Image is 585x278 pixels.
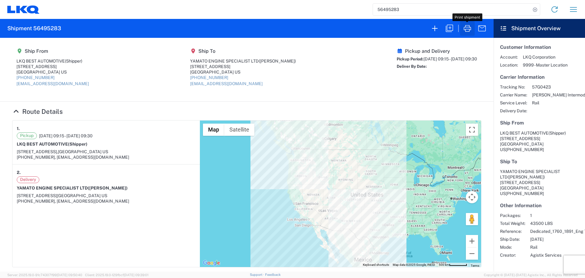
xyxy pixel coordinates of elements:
[500,169,579,196] address: [GEOGRAPHIC_DATA] US
[471,264,479,267] a: Terms
[17,198,196,204] div: [PHONE_NUMBER], [EMAIL_ADDRESS][DOMAIN_NAME]
[397,57,424,61] span: Pickup Period:
[439,263,449,266] span: 500 km
[523,54,568,60] span: LKQ Corporation
[201,259,222,267] a: Open this area in Google Maps (opens a new window)
[500,100,527,106] span: Service Level:
[190,64,296,69] div: [STREET_ADDRESS]
[17,132,37,139] span: Pickup
[523,62,568,68] span: 9999 - Master Location
[265,273,281,276] a: Feedback
[466,124,478,136] button: Toggle fullscreen view
[494,19,585,38] header: Shipment Overview
[57,273,82,277] span: [DATE] 09:50:40
[363,263,389,267] button: Keyboard shortcuts
[16,69,89,75] div: [GEOGRAPHIC_DATA] US
[190,58,296,64] div: YAMATO ENGINE SPECIALIST LTD
[17,125,20,132] strong: 1.
[466,191,478,203] button: Map camera controls
[17,193,57,198] span: [STREET_ADDRESS]
[190,48,296,54] h5: Ship To
[17,186,128,190] strong: YAMATO ENGINE SPECIALIST LTD
[500,62,518,68] span: Location:
[201,259,222,267] img: Google
[508,175,545,179] span: ([PERSON_NAME])
[397,48,477,54] h5: Pickup and Delivery
[500,213,525,218] span: Packages:
[466,235,478,247] button: Zoom in
[500,221,525,226] span: Total Weight:
[17,169,21,176] strong: 2.
[500,130,579,152] address: [GEOGRAPHIC_DATA] US
[16,75,55,80] a: [PHONE_NUMBER]
[397,64,427,69] span: Deliver By Date:
[500,44,579,50] h5: Customer Information
[16,64,89,69] div: [STREET_ADDRESS]
[17,142,87,146] strong: LKQ BEST AUTOMOTIVE
[190,75,228,80] a: [PHONE_NUMBER]
[500,131,548,135] span: LKQ BEST AUTOMOTIVE
[506,191,544,196] span: [PHONE_NUMBER]
[57,193,107,198] span: [GEOGRAPHIC_DATA] US
[12,108,63,115] a: Hide Details
[500,252,525,258] span: Creator:
[500,74,579,80] h5: Carrier Information
[500,159,579,164] h5: Ship To
[500,54,518,60] span: Account:
[39,133,93,139] span: [DATE] 09:15 - [DATE] 09:30
[393,263,435,266] span: Map data ©2025 Google, INEGI
[16,81,89,86] a: [EMAIL_ADDRESS][DOMAIN_NAME]
[203,124,224,136] button: Show street map
[65,59,82,63] span: (Shipper)
[466,247,478,260] button: Zoom out
[58,149,108,154] span: [GEOGRAPHIC_DATA] US
[548,131,566,135] span: (Shipper)
[437,263,469,267] button: Map Scale: 500 km per 55 pixels
[17,176,39,183] span: Delivery
[500,92,527,98] span: Carrier Name:
[500,203,579,208] h5: Other Information
[500,236,525,242] span: Ship Date:
[373,4,531,15] input: Shipment, tracking or reference number
[7,273,82,277] span: Server: 2025.19.0-91c74307f99
[16,58,89,64] div: LKQ BEST AUTOMOTIVE
[259,59,296,63] span: ([PERSON_NAME])
[224,124,254,136] button: Show satellite imagery
[17,154,196,160] div: [PHONE_NUMBER], [EMAIL_ADDRESS][DOMAIN_NAME]
[124,273,148,277] span: [DATE] 09:39:01
[500,120,579,126] h5: Ship From
[500,229,525,234] span: Reference:
[424,56,477,61] span: [DATE] 09:15 - [DATE] 09:30
[68,142,87,146] span: (Shipper)
[500,108,527,114] span: Delivery Date:
[466,213,478,225] button: Drag Pegman onto the map to open Street View
[88,186,128,190] span: ([PERSON_NAME])
[190,81,263,86] a: [EMAIL_ADDRESS][DOMAIN_NAME]
[500,84,527,90] span: Tracking No:
[484,272,578,278] span: Copyright © [DATE]-[DATE] Agistix Inc., All Rights Reserved
[190,69,296,75] div: [GEOGRAPHIC_DATA] US
[500,169,560,185] span: YAMATO ENGINE SPECIALIST LTD [STREET_ADDRESS]
[7,25,61,32] h2: Shipment 56495283
[85,273,148,277] span: Client: 2025.19.0-129fbcf
[250,273,265,276] a: Support
[16,48,89,54] h5: Ship From
[17,149,58,154] span: [STREET_ADDRESS],
[506,147,544,152] span: [PHONE_NUMBER]
[500,244,525,250] span: Mode:
[500,136,540,141] span: [STREET_ADDRESS]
